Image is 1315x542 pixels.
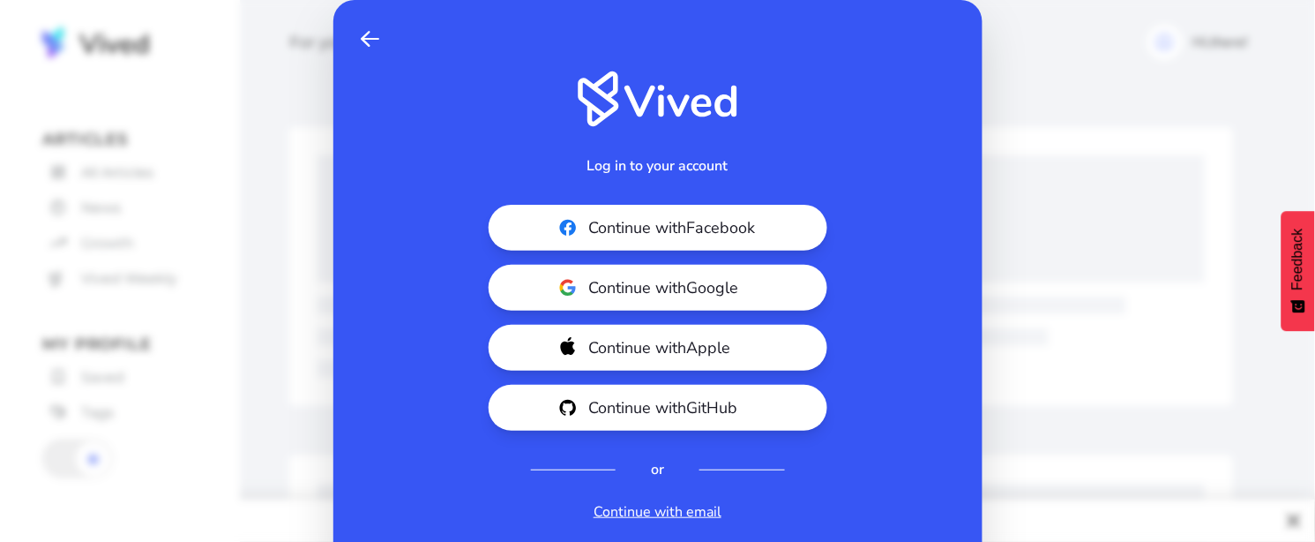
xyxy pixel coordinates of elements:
span: Continue with Apple [589,335,787,360]
div: or [651,459,664,480]
span: Feedback [1290,229,1306,290]
button: Feedback - Show survey [1281,211,1315,331]
span: Continue with Google [589,275,787,300]
span: Continue with GitHub [589,395,787,420]
span: Continue with Facebook [589,215,787,240]
h2: Log in to your account [587,155,728,177]
button: Continue withApple [489,325,827,371]
button: Continue withGitHub [489,385,827,431]
a: Continue with email [594,501,721,523]
button: Continue withFacebook [489,205,827,251]
img: Vived [578,71,737,127]
button: Continue withGoogle [489,265,827,311]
